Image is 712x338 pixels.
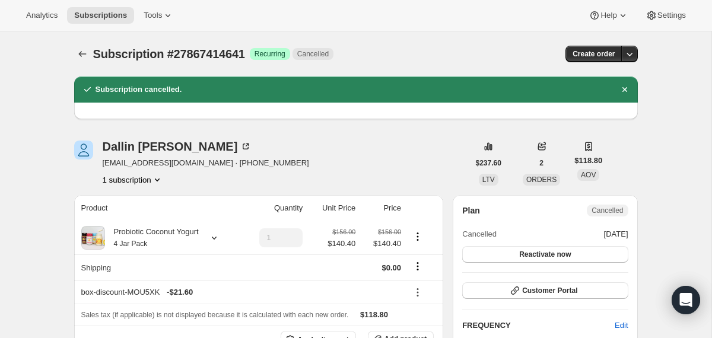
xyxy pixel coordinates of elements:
h2: Subscription cancelled. [96,84,182,95]
span: Subscription #27867414641 [93,47,245,60]
span: $140.40 [363,238,401,250]
button: Analytics [19,7,65,24]
th: Unit Price [306,195,359,221]
span: $118.80 [360,310,388,319]
span: Cancelled [297,49,329,59]
button: Subscriptions [67,7,134,24]
button: Product actions [103,174,163,186]
span: Dallin Benson [74,141,93,160]
button: 2 [532,155,551,171]
th: Price [359,195,405,221]
span: $118.80 [574,155,602,167]
img: product img [81,226,105,250]
button: Tools [136,7,181,24]
button: Create order [565,46,622,62]
span: Customer Portal [522,286,577,295]
th: Quantity [241,195,307,221]
span: LTV [482,176,495,184]
div: Dallin [PERSON_NAME] [103,141,252,152]
span: Subscriptions [74,11,127,20]
span: $237.60 [476,158,501,168]
span: Analytics [26,11,58,20]
span: - $21.60 [167,286,193,298]
button: Reactivate now [462,246,628,263]
span: Reactivate now [519,250,571,259]
button: Product actions [408,230,427,243]
div: Open Intercom Messenger [672,286,700,314]
span: Settings [657,11,686,20]
span: Help [600,11,616,20]
h2: FREQUENCY [462,320,615,331]
span: AOV [581,171,596,179]
button: Subscriptions [74,46,91,62]
span: Recurring [255,49,285,59]
button: Edit [608,316,635,335]
button: Help [581,7,635,24]
span: Edit [615,320,628,331]
span: Cancelled [592,206,623,215]
small: 4 Jar Pack [114,240,148,248]
th: Shipping [74,254,241,280]
div: box-discount-MOU5XK [81,286,402,298]
span: [EMAIL_ADDRESS][DOMAIN_NAME] · [PHONE_NUMBER] [103,157,309,169]
span: 2 [539,158,543,168]
span: Cancelled [462,228,497,240]
button: Customer Portal [462,282,628,299]
div: Probiotic Coconut Yogurt [105,226,199,250]
button: Settings [638,7,693,24]
small: $156.00 [378,228,401,235]
span: ORDERS [526,176,557,184]
h2: Plan [462,205,480,216]
small: $156.00 [332,228,355,235]
span: $140.40 [328,238,355,250]
span: Tools [144,11,162,20]
button: Dismiss notification [616,81,633,98]
th: Product [74,195,241,221]
span: [DATE] [604,228,628,240]
span: $0.00 [382,263,402,272]
button: $237.60 [469,155,508,171]
button: Shipping actions [408,260,427,273]
span: Sales tax (if applicable) is not displayed because it is calculated with each new order. [81,311,349,319]
span: Create order [573,49,615,59]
